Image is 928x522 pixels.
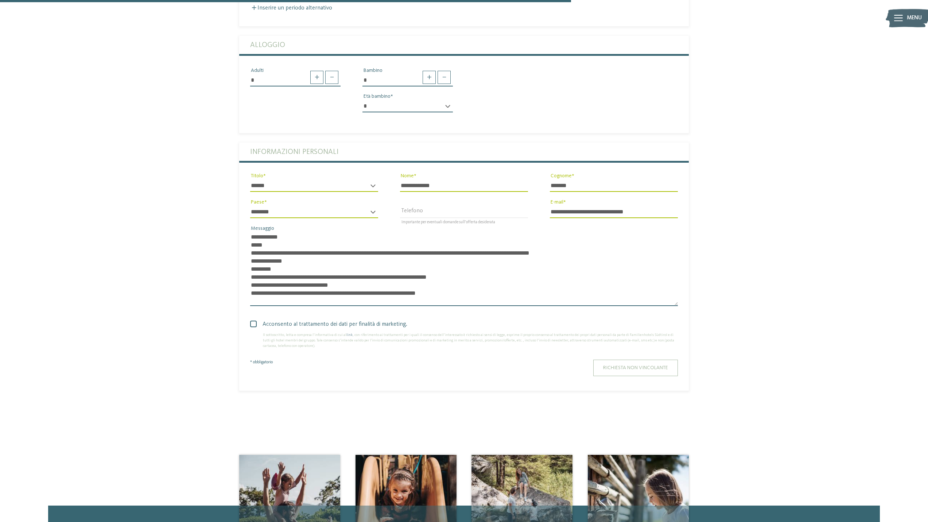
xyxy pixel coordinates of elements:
[593,360,678,376] button: Richiesta non vincolante
[250,360,273,364] span: * obbligatorio
[346,333,353,337] a: link
[250,5,332,11] label: Inserire un periodo alternativo
[401,221,495,225] span: Importante per eventuali domande sull’offerta desiderata
[250,143,678,161] label: Informazioni personali
[250,332,678,349] div: Il sottoscritto, letta e compresa l’informativa di cui al , con riferimento ai trattamenti per i ...
[250,320,252,332] input: Acconsento al trattamento dei dati per finalità di marketing.
[256,320,678,329] span: Acconsento al trattamento dei dati per finalità di marketing.
[603,365,668,370] span: Richiesta non vincolante
[250,36,678,54] label: Alloggio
